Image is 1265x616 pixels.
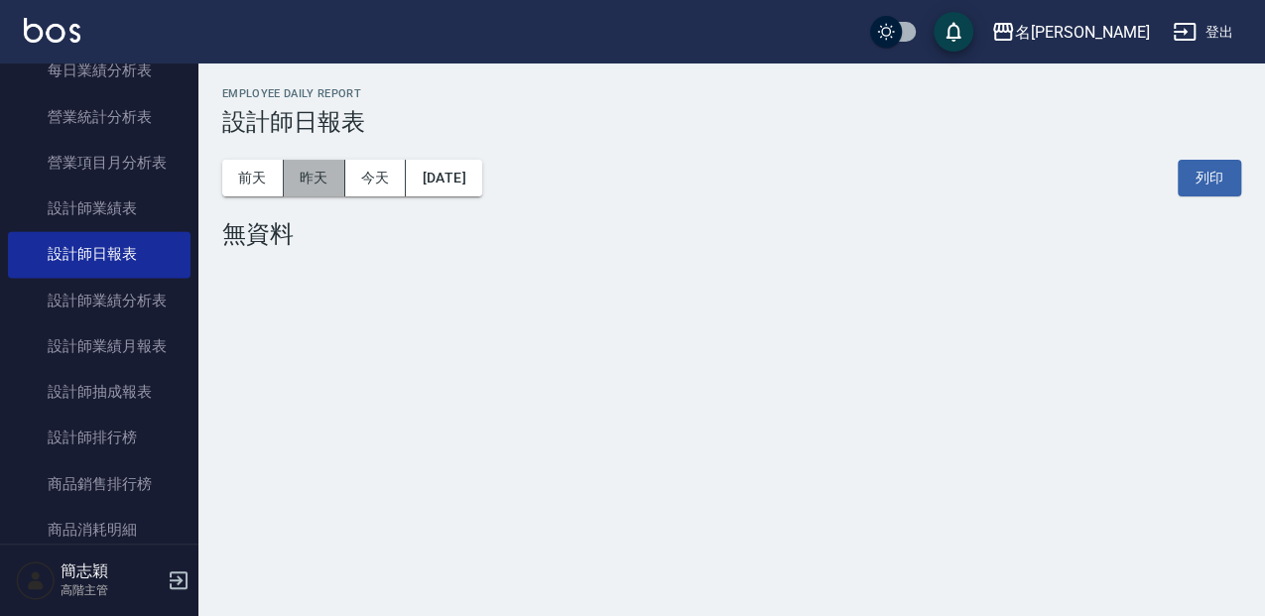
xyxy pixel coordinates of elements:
[61,561,162,581] h5: 簡志穎
[8,140,190,185] a: 營業項目月分析表
[345,160,407,196] button: 今天
[8,278,190,323] a: 設計師業績分析表
[8,461,190,507] a: 商品銷售排行榜
[8,369,190,415] a: 設計師抽成報表
[8,94,190,140] a: 營業統計分析表
[1015,20,1149,45] div: 名[PERSON_NAME]
[222,160,284,196] button: 前天
[284,160,345,196] button: 昨天
[222,220,1241,248] div: 無資料
[24,18,80,43] img: Logo
[222,108,1241,136] h3: 設計師日報表
[8,48,190,93] a: 每日業績分析表
[8,323,190,369] a: 設計師業績月報表
[1165,14,1241,51] button: 登出
[16,560,56,600] img: Person
[61,581,162,599] p: 高階主管
[934,12,973,52] button: save
[8,415,190,460] a: 設計師排行榜
[406,160,481,196] button: [DATE]
[8,507,190,553] a: 商品消耗明細
[983,12,1157,53] button: 名[PERSON_NAME]
[8,185,190,231] a: 設計師業績表
[8,231,190,277] a: 設計師日報表
[222,87,1241,100] h2: Employee Daily Report
[1178,160,1241,196] button: 列印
